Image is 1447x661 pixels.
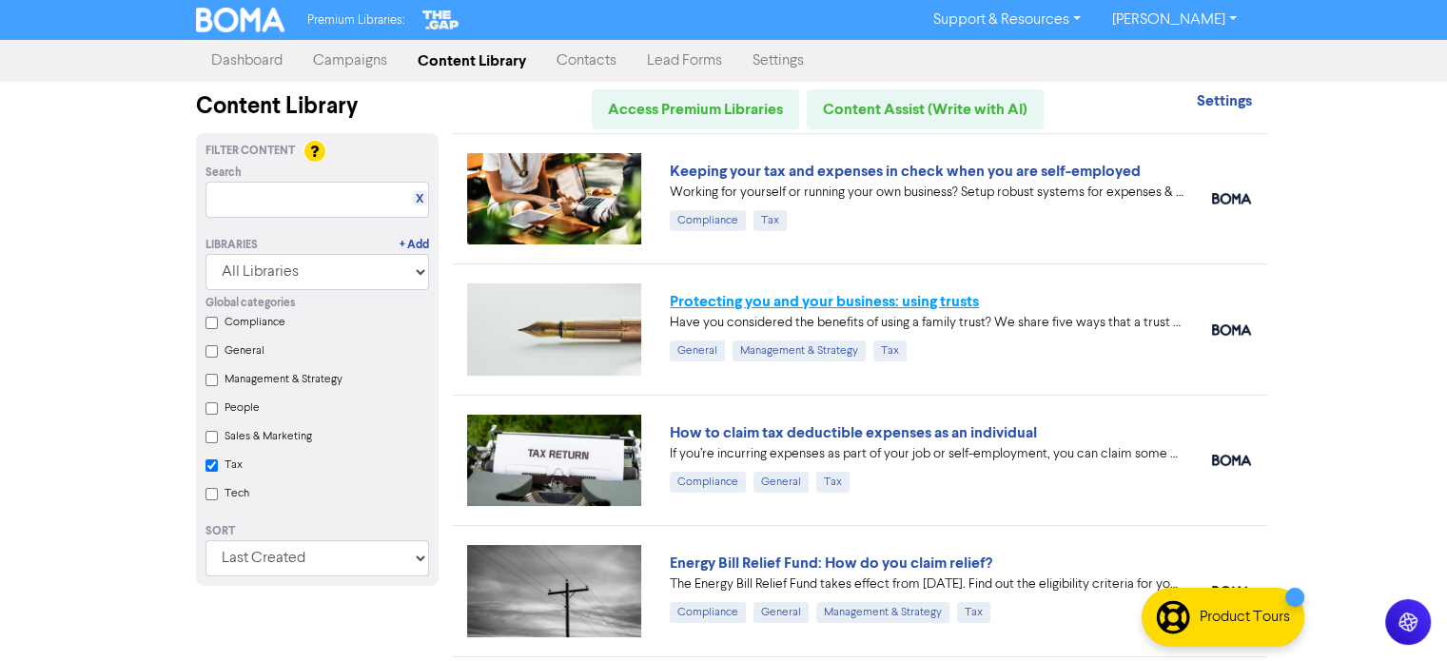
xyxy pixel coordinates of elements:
img: boma_accounting [1212,193,1251,204]
label: Management & Strategy [225,371,342,388]
iframe: Chat Widget [1209,456,1447,661]
a: Support & Resources [918,5,1096,35]
div: Filter Content [205,143,429,160]
div: Management & Strategy [733,340,866,361]
div: Tax [957,602,990,623]
a: Keeping your tax and expenses in check when you are self-employed [670,162,1141,181]
span: Search [205,165,242,182]
a: Access Premium Libraries [592,89,799,129]
label: Tax [225,457,243,474]
span: Premium Libraries: [307,14,404,27]
a: X [416,192,423,206]
div: Libraries [205,237,258,254]
div: Have you considered the benefits of using a family trust? We share five ways that a trust can hel... [670,313,1183,333]
div: General [670,340,725,361]
div: Working for yourself or running your own business? Setup robust systems for expenses & tax requir... [670,183,1183,203]
a: How to claim tax deductible expenses as an individual [670,423,1037,442]
div: Global categories [205,295,429,312]
a: Energy Bill Relief Fund: How do you claim relief? [670,554,992,573]
img: The Gap [420,8,461,32]
div: Compliance [670,602,746,623]
div: General [753,472,809,493]
label: General [225,342,264,360]
label: Compliance [225,314,285,331]
label: Tech [225,485,249,502]
a: Settings [1196,94,1251,109]
strong: Settings [1196,91,1251,110]
a: Campaigns [298,42,402,80]
div: Tax [753,210,787,231]
img: boma [1212,324,1251,336]
a: Content Assist (Write with AI) [807,89,1044,129]
div: Management & Strategy [816,602,949,623]
div: Tax [873,340,907,361]
a: Contacts [541,42,632,80]
a: Dashboard [196,42,298,80]
div: Compliance [670,210,746,231]
div: Compliance [670,472,746,493]
div: If you’re incurring expenses as part of your job or self-employment, you can claim some of these ... [670,444,1183,464]
a: [PERSON_NAME] [1096,5,1251,35]
div: Sort [205,523,429,540]
a: Lead Forms [632,42,737,80]
div: General [753,602,809,623]
label: People [225,399,260,417]
a: Protecting you and your business: using trusts [670,292,979,311]
a: Settings [737,42,819,80]
img: BOMA Logo [196,8,285,32]
a: Content Library [402,42,541,80]
label: Sales & Marketing [225,428,312,445]
div: Tax [816,472,850,493]
div: The Energy Bill Relief Fund takes effect from 1 July 2025. Find out the eligibility criteria for ... [670,574,1183,594]
div: Content Library [196,89,439,124]
a: + Add [400,237,429,254]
